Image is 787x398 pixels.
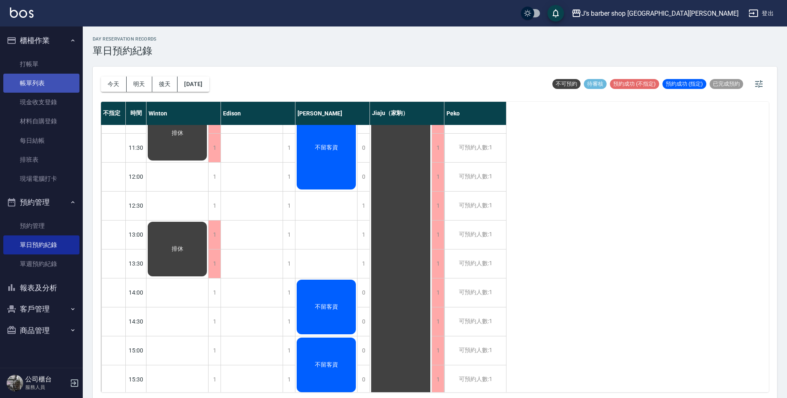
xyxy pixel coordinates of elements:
div: 12:30 [126,191,146,220]
div: 1 [432,278,444,307]
a: 排班表 [3,150,79,169]
div: 1 [283,249,295,278]
div: 1 [283,278,295,307]
div: 1 [208,134,221,162]
div: 1 [208,278,221,307]
div: 1 [283,307,295,336]
div: 可預約人數:1 [444,134,506,162]
img: Person [7,375,23,391]
div: 1 [432,336,444,365]
a: 打帳單 [3,55,79,74]
div: 1 [283,365,295,394]
div: 1 [283,221,295,249]
button: 登出 [745,6,777,21]
button: 後天 [152,77,178,92]
div: 可預約人數:1 [444,163,506,191]
a: 單週預約紀錄 [3,254,79,273]
div: 1 [432,134,444,162]
div: [PERSON_NAME] [295,102,370,125]
a: 預約管理 [3,216,79,235]
div: 0 [357,278,370,307]
a: 每日結帳 [3,131,79,150]
div: 13:00 [126,220,146,249]
button: [DATE] [178,77,209,92]
div: 可預約人數:1 [444,249,506,278]
div: 0 [357,163,370,191]
img: Logo [10,7,34,18]
div: 13:30 [126,249,146,278]
button: 預約管理 [3,192,79,213]
div: 15:00 [126,336,146,365]
div: 1 [208,221,221,249]
div: 1 [357,249,370,278]
div: 1 [208,307,221,336]
div: 1 [432,365,444,394]
h3: 單日預約紀錄 [93,45,157,57]
div: 1 [208,365,221,394]
div: 0 [357,336,370,365]
button: 報表及分析 [3,277,79,299]
h2: day Reservation records [93,36,157,42]
div: 可預約人數:1 [444,307,506,336]
div: 1 [432,249,444,278]
div: Edison [221,102,295,125]
span: 不留客資 [313,303,340,311]
div: 時間 [126,102,146,125]
div: 11:30 [126,133,146,162]
div: 1 [283,163,295,191]
div: 1 [432,192,444,220]
h5: 公司櫃台 [25,375,67,384]
a: 現場電腦打卡 [3,169,79,188]
span: 排休 [170,129,185,137]
div: 0 [357,365,370,394]
div: 1 [283,336,295,365]
div: 0 [357,307,370,336]
div: 可預約人數:1 [444,336,506,365]
button: 櫃檯作業 [3,30,79,51]
span: 不留客資 [313,361,340,369]
div: 15:30 [126,365,146,394]
span: 已完成預約 [710,80,743,88]
button: J’s barber shop [GEOGRAPHIC_DATA][PERSON_NAME] [568,5,742,22]
div: 不指定 [101,102,126,125]
div: 1 [208,249,221,278]
div: 0 [357,134,370,162]
a: 單日預約紀錄 [3,235,79,254]
span: 預約成功 (不指定) [610,80,659,88]
div: 1 [357,192,370,220]
button: 今天 [101,77,127,92]
div: 可預約人數:1 [444,192,506,220]
div: 14:00 [126,278,146,307]
button: 商品管理 [3,320,79,341]
div: Jiaju（家駒） [370,102,444,125]
div: 1 [432,163,444,191]
div: 1 [208,192,221,220]
span: 排休 [170,245,185,253]
span: 待審核 [584,80,607,88]
button: 明天 [127,77,152,92]
div: 1 [432,307,444,336]
p: 服務人員 [25,384,67,391]
div: J’s barber shop [GEOGRAPHIC_DATA][PERSON_NAME] [581,8,739,19]
div: Winton [146,102,221,125]
span: 不留客資 [313,144,340,151]
button: 客戶管理 [3,298,79,320]
div: 1 [283,192,295,220]
a: 帳單列表 [3,74,79,93]
div: 可預約人數:1 [444,365,506,394]
div: 可預約人數:1 [444,278,506,307]
div: 1 [357,221,370,249]
button: save [547,5,564,22]
div: 14:30 [126,307,146,336]
div: 12:00 [126,162,146,191]
div: 1 [432,221,444,249]
div: 1 [208,163,221,191]
div: 1 [208,336,221,365]
span: 預約成功 (指定) [662,80,706,88]
div: 可預約人數:1 [444,221,506,249]
span: 不可預約 [552,80,581,88]
div: Peko [444,102,506,125]
a: 材料自購登錄 [3,112,79,131]
div: 1 [283,134,295,162]
a: 現金收支登錄 [3,93,79,112]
